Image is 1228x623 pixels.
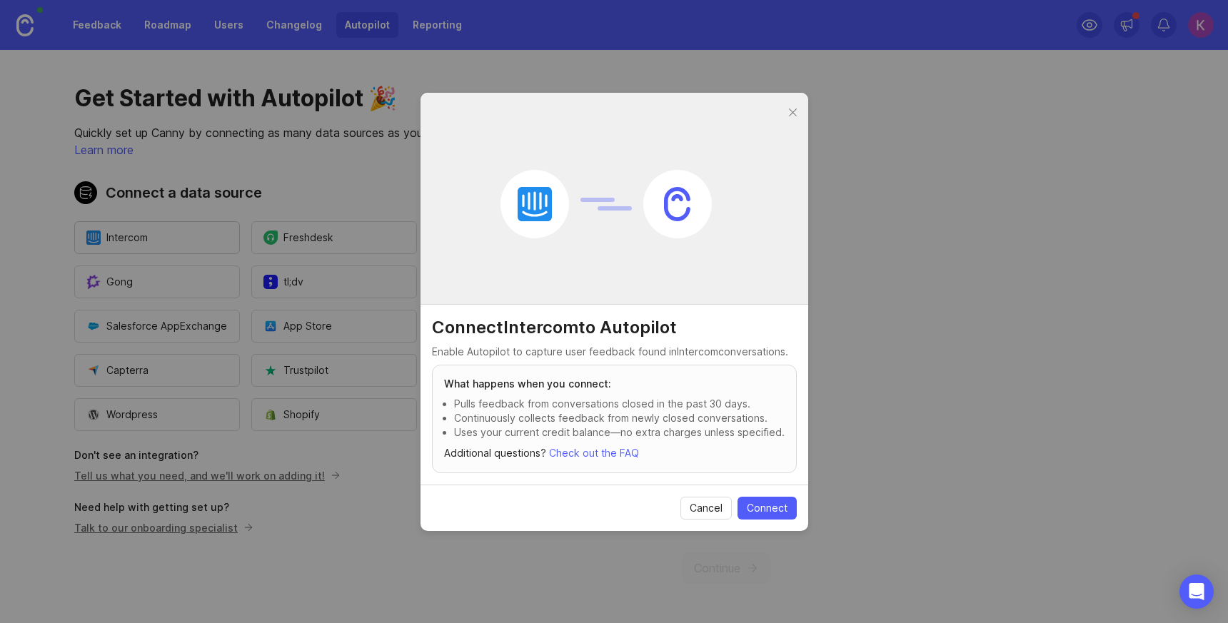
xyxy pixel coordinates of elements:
a: Check out the FAQ [549,447,639,459]
p: Enable Autopilot to capture user feedback found in Intercom conversations. [432,345,797,359]
button: Connect [738,497,797,520]
p: Pulls feedback from conversations closed in the past 30 days. [454,397,785,411]
h3: What happens when you connect: [444,377,785,391]
p: Uses your current credit balance—no extra charges unless specified. [454,425,785,440]
h2: Connect Intercom to Autopilot [432,316,797,339]
button: Cancel [680,497,732,520]
p: Additional questions? [444,445,785,461]
p: Continuously collects feedback from newly closed conversations. [454,411,785,425]
span: Connect [747,501,787,515]
div: Open Intercom Messenger [1179,574,1214,609]
span: Cancel [690,501,723,515]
